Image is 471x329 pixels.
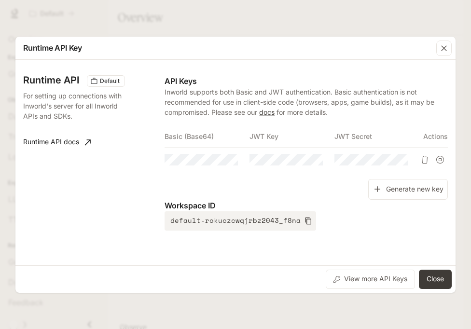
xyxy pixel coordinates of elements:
[96,77,124,85] span: Default
[23,91,124,121] p: For setting up connections with Inworld's server for all Inworld APIs and SDKs.
[87,75,125,87] div: These keys will apply to your current workspace only
[417,152,432,167] button: Delete API key
[165,75,448,87] p: API Keys
[419,125,448,148] th: Actions
[165,125,249,148] th: Basic (Base64)
[419,270,452,289] button: Close
[165,87,448,117] p: Inworld supports both Basic and JWT authentication. Basic authentication is not recommended for u...
[23,75,79,85] h3: Runtime API
[165,200,448,211] p: Workspace ID
[19,133,95,152] a: Runtime API docs
[326,270,415,289] button: View more API Keys
[334,125,419,148] th: JWT Secret
[249,125,334,148] th: JWT Key
[259,108,275,116] a: docs
[23,42,82,54] p: Runtime API Key
[432,152,448,167] button: Suspend API key
[165,211,316,231] button: default-rokuczcwqjrbz2043_f8na
[368,179,448,200] button: Generate new key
